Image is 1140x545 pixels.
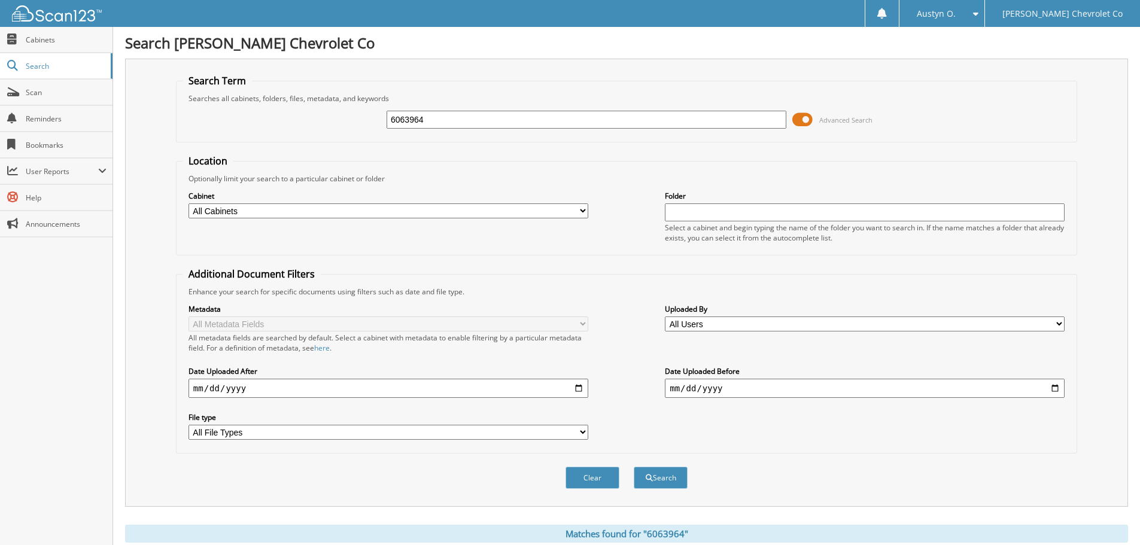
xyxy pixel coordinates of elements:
[26,140,107,150] span: Bookmarks
[183,267,321,281] legend: Additional Document Filters
[314,343,330,353] a: here
[26,193,107,203] span: Help
[189,304,588,314] label: Metadata
[665,366,1065,376] label: Date Uploaded Before
[26,166,98,176] span: User Reports
[665,223,1065,243] div: Select a cabinet and begin typing the name of the folder you want to search in. If the name match...
[12,5,102,22] img: scan123-logo-white.svg
[183,74,252,87] legend: Search Term
[125,525,1128,543] div: Matches found for "6063964"
[183,287,1071,297] div: Enhance your search for specific documents using filters such as date and file type.
[1002,10,1123,17] span: [PERSON_NAME] Chevrolet Co
[125,33,1128,53] h1: Search [PERSON_NAME] Chevrolet Co
[665,379,1065,398] input: end
[183,93,1071,103] div: Searches all cabinets, folders, files, metadata, and keywords
[26,87,107,98] span: Scan
[26,61,105,71] span: Search
[665,191,1065,201] label: Folder
[189,333,588,353] div: All metadata fields are searched by default. Select a cabinet with metadata to enable filtering b...
[26,219,107,229] span: Announcements
[183,173,1071,184] div: Optionally limit your search to a particular cabinet or folder
[183,154,233,168] legend: Location
[665,304,1065,314] label: Uploaded By
[819,115,873,124] span: Advanced Search
[189,379,588,398] input: start
[917,10,956,17] span: Austyn O.
[189,412,588,422] label: File type
[26,114,107,124] span: Reminders
[189,366,588,376] label: Date Uploaded After
[26,35,107,45] span: Cabinets
[189,191,588,201] label: Cabinet
[566,467,619,489] button: Clear
[634,467,688,489] button: Search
